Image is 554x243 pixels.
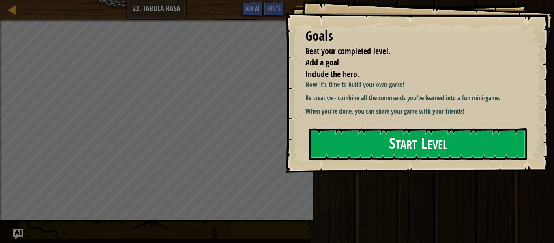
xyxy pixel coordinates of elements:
span: Beat your completed level. [305,45,390,56]
p: When you're done, you can share your game with your friends! [305,107,526,116]
p: Be creative - combine all the commands you've learned into a fun mini-game. [305,93,526,103]
p: Now it's time to build your own game! [305,80,526,89]
span: Ask AI [245,4,259,12]
span: Include the hero. [305,69,359,80]
span: Hints [267,4,281,12]
button: Start Level [309,128,527,160]
div: Goals [305,27,526,45]
button: Ask AI [241,2,263,17]
li: Add a goal [295,57,524,69]
li: Include the hero. [295,69,524,80]
span: Add a goal [305,57,339,68]
button: Ask AI [13,229,23,239]
li: Beat your completed level. [295,45,524,57]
